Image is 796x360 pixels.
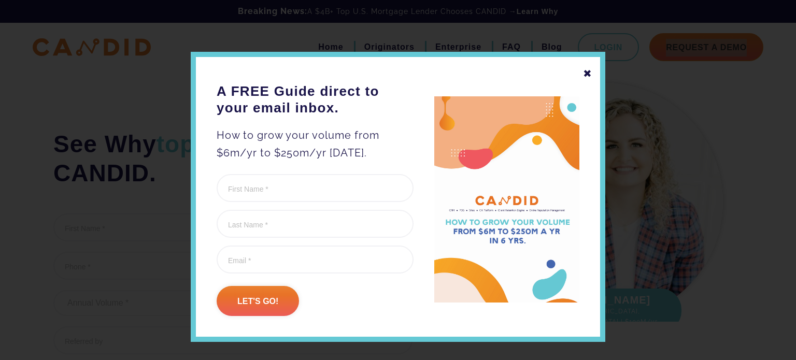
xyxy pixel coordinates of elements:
[217,286,299,316] input: Let's go!
[434,96,579,303] img: A FREE Guide direct to your email inbox.
[217,210,414,238] input: Last Name *
[583,65,592,82] div: ✖
[217,246,414,273] input: Email *
[217,174,414,202] input: First Name *
[217,126,414,162] p: How to grow your volume from $6m/yr to $250m/yr [DATE].
[217,83,414,116] h3: A FREE Guide direct to your email inbox.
